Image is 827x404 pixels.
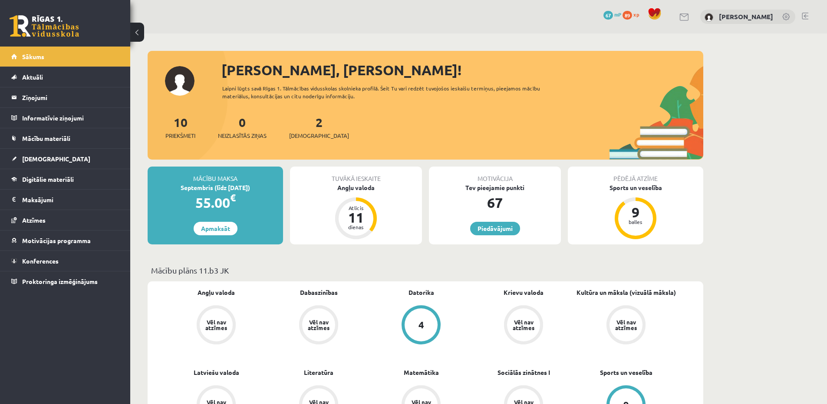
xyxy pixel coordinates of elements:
a: [PERSON_NAME] [719,12,773,21]
a: Sports un veselība [600,368,652,377]
span: Motivācijas programma [22,237,91,244]
span: Digitālie materiāli [22,175,74,183]
span: Sākums [22,53,44,60]
span: Proktoringa izmēģinājums [22,277,98,285]
div: Vēl nav atzīmes [306,319,331,331]
div: [PERSON_NAME], [PERSON_NAME]! [221,60,703,80]
a: Apmaksāt [194,222,237,235]
span: Atzīmes [22,216,46,224]
a: Ziņojumi [11,87,119,107]
span: [DEMOGRAPHIC_DATA] [22,155,90,163]
a: 4 [370,305,472,346]
div: Mācību maksa [148,167,283,183]
div: Vēl nav atzīmes [614,319,638,331]
a: Angļu valoda Atlicis 11 dienas [290,183,422,240]
a: Vēl nav atzīmes [472,305,575,346]
a: Vēl nav atzīmes [575,305,677,346]
a: Rīgas 1. Tālmācības vidusskola [10,15,79,37]
div: 11 [343,210,369,224]
a: Dabaszinības [300,288,338,297]
a: Piedāvājumi [470,222,520,235]
a: 10Priekšmeti [165,114,195,140]
a: Vēl nav atzīmes [267,305,370,346]
a: Vēl nav atzīmes [165,305,267,346]
div: balles [623,219,649,224]
a: Sports un veselība 9 balles [568,183,703,240]
a: 0Neizlasītās ziņas [218,114,267,140]
a: Atzīmes [11,210,119,230]
legend: Maksājumi [22,190,119,210]
a: 67 mP [603,11,621,18]
div: Tuvākā ieskaite [290,167,422,183]
span: Neizlasītās ziņas [218,131,267,140]
div: Atlicis [343,205,369,210]
a: Latviešu valoda [194,368,239,377]
span: Aktuāli [22,73,43,81]
span: 67 [603,11,613,20]
a: Maksājumi [11,190,119,210]
div: Septembris (līdz [DATE]) [148,183,283,192]
a: Motivācijas programma [11,230,119,250]
a: 89 xp [623,11,643,18]
a: Datorika [409,288,434,297]
a: Aktuāli [11,67,119,87]
div: 67 [429,192,561,213]
legend: Informatīvie ziņojumi [22,108,119,128]
span: Priekšmeti [165,131,195,140]
span: € [230,191,236,204]
legend: Ziņojumi [22,87,119,107]
a: Matemātika [404,368,439,377]
div: 55.00 [148,192,283,213]
div: Motivācija [429,167,561,183]
span: [DEMOGRAPHIC_DATA] [289,131,349,140]
div: Pēdējā atzīme [568,167,703,183]
a: Mācību materiāli [11,128,119,148]
span: Mācību materiāli [22,134,70,142]
a: Literatūra [304,368,333,377]
div: 4 [418,320,424,330]
span: 89 [623,11,632,20]
a: Proktoringa izmēģinājums [11,271,119,291]
div: 9 [623,205,649,219]
div: Angļu valoda [290,183,422,192]
div: dienas [343,224,369,230]
div: Tev pieejamie punkti [429,183,561,192]
span: mP [614,11,621,18]
a: Angļu valoda [198,288,235,297]
div: Vēl nav atzīmes [204,319,228,331]
div: Vēl nav atzīmes [511,319,536,331]
a: Informatīvie ziņojumi [11,108,119,128]
span: xp [633,11,639,18]
span: Konferences [22,257,59,265]
div: Sports un veselība [568,183,703,192]
a: Sociālās zinātnes I [498,368,550,377]
img: Viktorija Romulāne [705,13,713,22]
a: Krievu valoda [504,288,544,297]
a: Konferences [11,251,119,271]
a: Kultūra un māksla (vizuālā māksla) [577,288,676,297]
div: Laipni lūgts savā Rīgas 1. Tālmācības vidusskolas skolnieka profilā. Šeit Tu vari redzēt tuvojošo... [222,84,556,100]
a: 2[DEMOGRAPHIC_DATA] [289,114,349,140]
a: Sākums [11,47,119,67]
a: Digitālie materiāli [11,169,119,189]
a: [DEMOGRAPHIC_DATA] [11,149,119,169]
p: Mācību plāns 11.b3 JK [151,264,700,276]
